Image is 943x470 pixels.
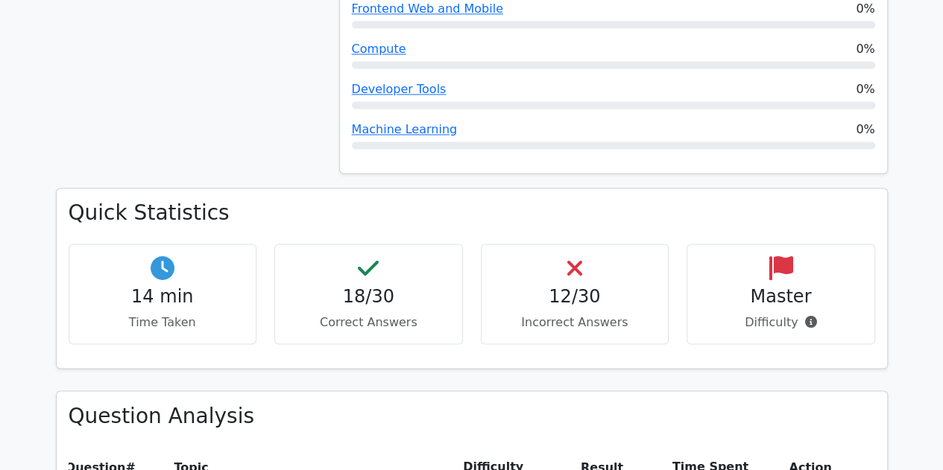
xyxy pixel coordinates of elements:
h3: Question Analysis [69,403,875,428]
p: Difficulty [699,314,862,331]
a: Machine Learning [352,122,458,136]
p: Time Taken [81,314,245,331]
p: Incorrect Answers [493,314,657,331]
h3: Quick Statistics [69,200,875,226]
a: Compute [352,42,406,56]
h4: 12/30 [493,286,657,308]
h4: 18/30 [287,286,450,308]
a: Frontend Web and Mobile [352,1,503,16]
a: Developer Tools [352,82,447,96]
span: 0% [856,40,874,58]
span: 0% [856,121,874,139]
h4: 14 min [81,286,245,308]
p: Correct Answers [287,314,450,331]
h4: Master [699,286,862,308]
span: 0% [856,80,874,98]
